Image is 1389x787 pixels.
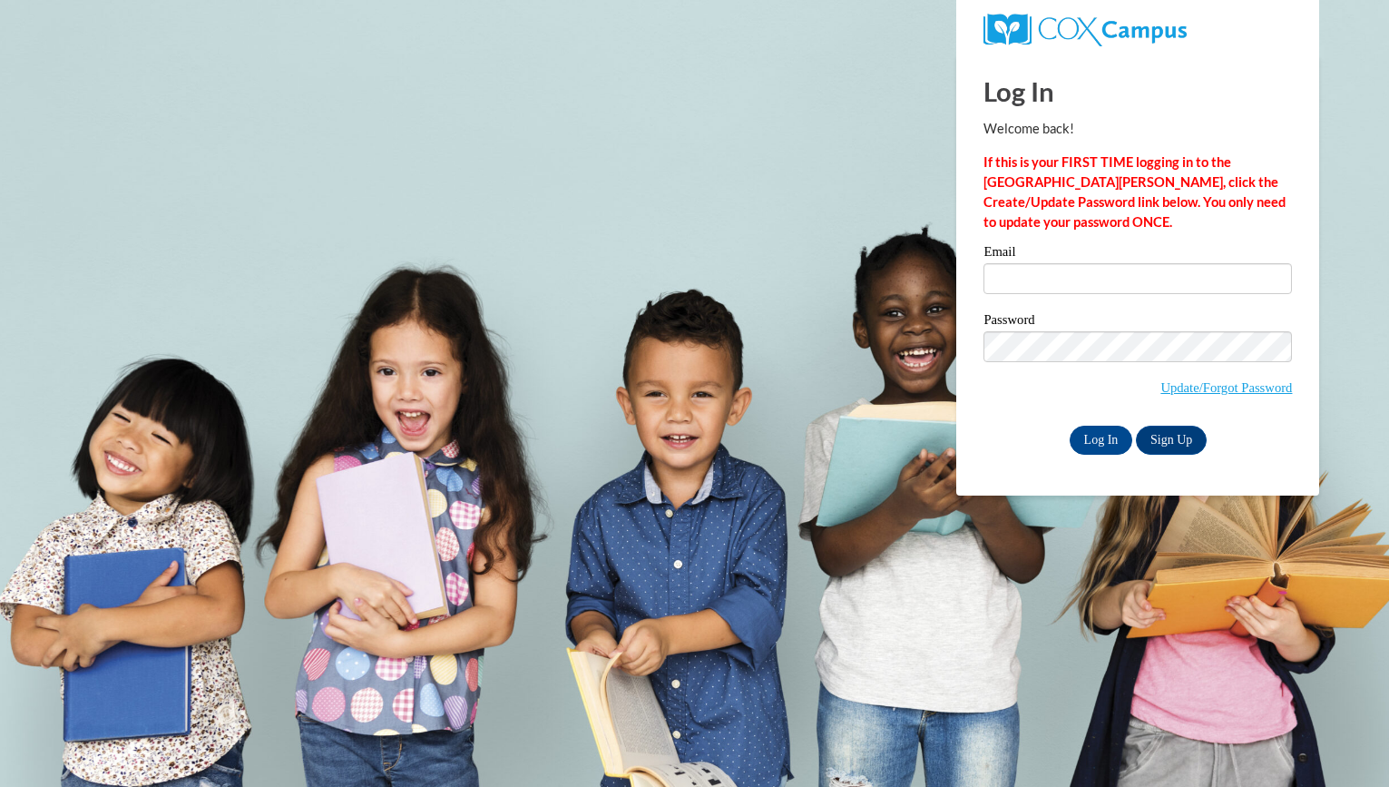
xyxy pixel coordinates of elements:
h1: Log In [983,73,1292,110]
p: Welcome back! [983,119,1292,139]
label: Email [983,245,1292,263]
a: COX Campus [983,21,1186,36]
a: Sign Up [1136,426,1207,455]
a: Update/Forgot Password [1160,380,1292,395]
img: COX Campus [983,14,1186,46]
strong: If this is your FIRST TIME logging in to the [GEOGRAPHIC_DATA][PERSON_NAME], click the Create/Upd... [983,154,1286,230]
label: Password [983,313,1292,331]
input: Log In [1070,426,1133,455]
